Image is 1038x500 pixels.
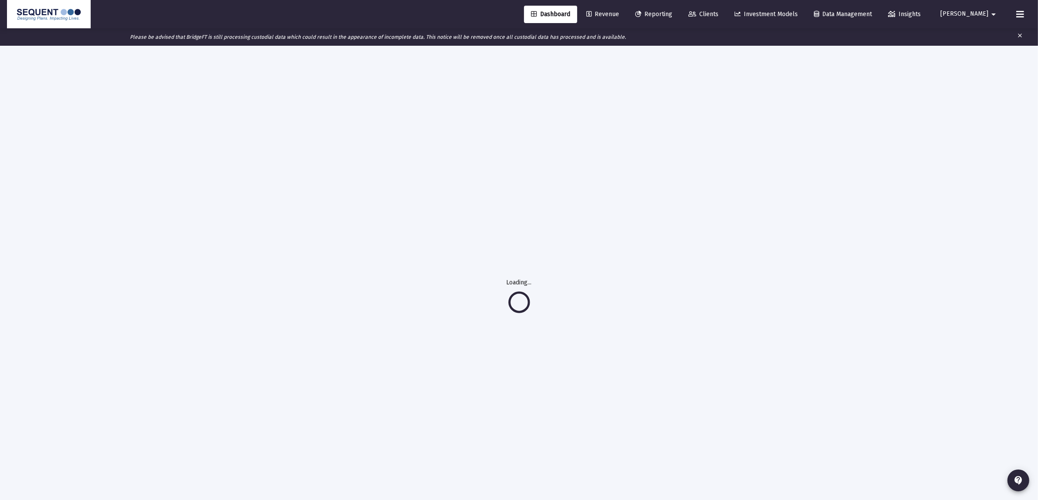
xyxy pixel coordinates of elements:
a: Dashboard [524,6,577,23]
mat-icon: arrow_drop_down [988,6,999,23]
a: Insights [881,6,928,23]
span: Revenue [586,10,619,18]
span: Insights [888,10,921,18]
a: Reporting [628,6,679,23]
img: Dashboard [14,6,84,23]
a: Revenue [579,6,626,23]
span: Dashboard [531,10,570,18]
span: [PERSON_NAME] [940,10,988,18]
a: Data Management [807,6,879,23]
mat-icon: clear [1017,30,1024,44]
mat-icon: contact_support [1013,475,1024,486]
span: Reporting [635,10,672,18]
button: [PERSON_NAME] [930,5,1009,23]
span: Data Management [814,10,872,18]
a: Investment Models [728,6,805,23]
i: Please be advised that BridgeFT is still processing custodial data which could result in the appe... [130,34,626,40]
span: Investment Models [735,10,798,18]
span: Clients [688,10,718,18]
a: Clients [681,6,725,23]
